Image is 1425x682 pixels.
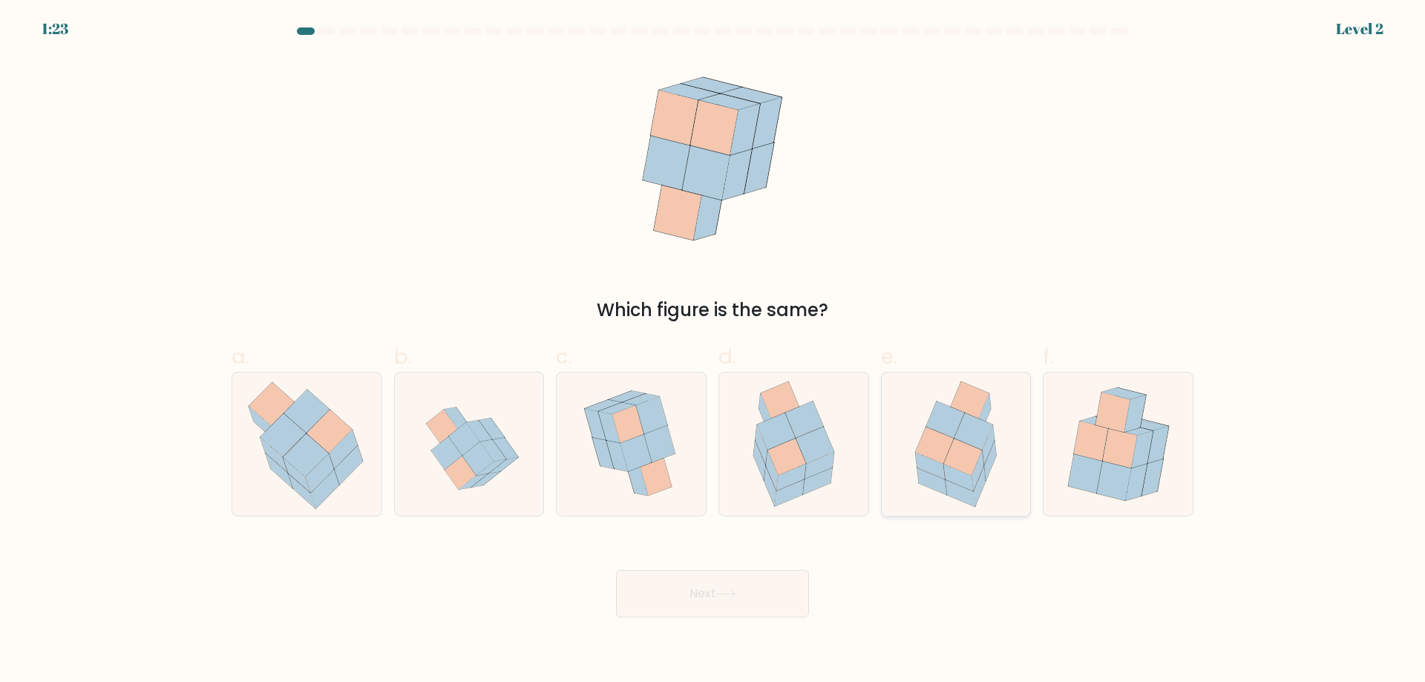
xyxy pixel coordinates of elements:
[232,342,249,371] span: a.
[616,570,809,617] button: Next
[881,342,897,371] span: e.
[556,342,572,371] span: c.
[240,297,1185,324] div: Which figure is the same?
[1043,342,1053,371] span: f.
[42,18,68,40] div: 1:23
[1336,18,1383,40] div: Level 2
[394,342,412,371] span: b.
[718,342,736,371] span: d.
